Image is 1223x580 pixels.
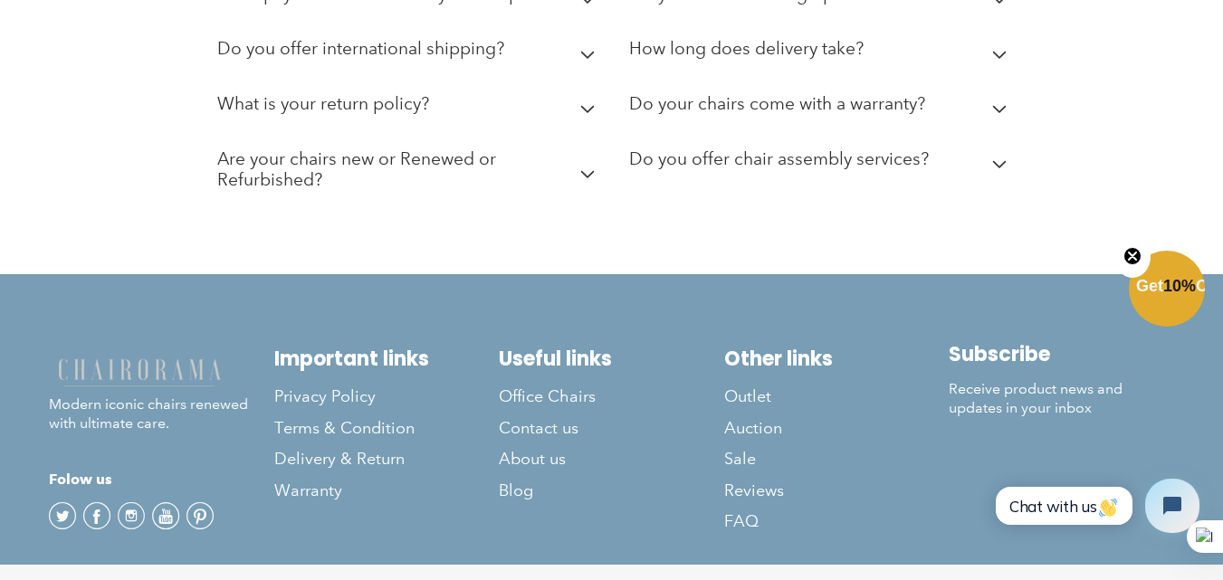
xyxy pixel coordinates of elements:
span: Get Off [1136,277,1219,295]
span: Delivery & Return [274,449,405,470]
span: Terms & Condition [274,418,415,439]
span: Sale [724,449,756,470]
p: Receive product news and updates in your inbox [949,380,1174,418]
h2: Subscribe [949,342,1174,366]
span: Office Chairs [499,386,596,407]
summary: Do your chairs come with a warranty? [629,81,1014,136]
h2: Do you offer international shipping? [217,38,504,59]
img: chairorama [49,356,230,387]
h2: Are your chairs new or Renewed or Refurbished? [217,148,602,190]
span: 10% [1163,277,1196,295]
h2: What is your return policy? [217,93,429,114]
h4: Folow us [49,469,274,490]
a: Terms & Condition [274,413,500,443]
a: Delivery & Return [274,443,500,474]
span: Warranty [274,480,342,501]
summary: Do you offer international shipping? [217,25,602,81]
a: Outlet [724,381,950,412]
span: About us [499,449,566,470]
a: Sale [724,443,950,474]
a: Blog [499,475,724,506]
a: Reviews [724,475,950,506]
iframe: Tidio Chat [976,463,1215,548]
h2: Do you offer chair assembly services? [629,148,929,169]
a: Privacy Policy [274,381,500,412]
h2: Important links [274,347,500,371]
h2: Do your chairs come with a warranty? [629,93,925,114]
a: FAQ [724,506,950,537]
span: Privacy Policy [274,386,376,407]
summary: Are your chairs new or Renewed or Refurbished? [217,136,602,212]
summary: How long does delivery take? [629,25,1014,81]
a: Warranty [274,475,500,506]
h2: Other links [724,347,950,371]
button: Close teaser [1114,236,1151,278]
span: Auction [724,418,782,439]
summary: Do you offer chair assembly services? [629,136,1014,191]
span: Contact us [499,418,578,439]
a: Auction [724,413,950,443]
span: Outlet [724,386,771,407]
summary: What is your return policy? [217,81,602,136]
h2: How long does delivery take? [629,38,864,59]
span: Reviews [724,480,784,501]
a: Contact us [499,413,724,443]
a: About us [499,443,724,474]
a: Office Chairs [499,381,724,412]
span: FAQ [724,511,759,532]
h2: Useful links [499,347,724,371]
span: Blog [499,480,533,501]
div: Get10%OffClose teaser [1129,252,1205,328]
